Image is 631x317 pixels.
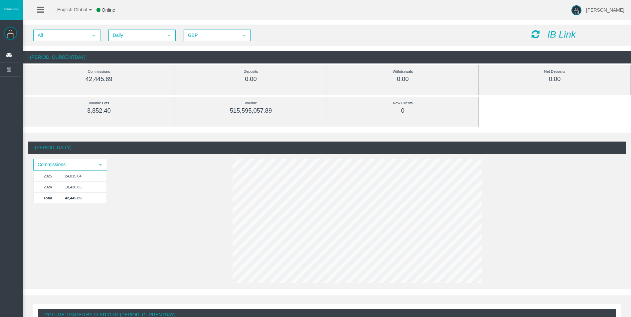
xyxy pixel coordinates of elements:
[62,170,106,181] td: 24,015.04
[571,5,581,15] img: user-image
[190,68,312,75] div: Deposits
[34,181,62,192] td: 2024
[34,159,94,170] span: Commissions
[342,75,464,83] div: 0.00
[342,68,464,75] div: Withdrawals
[102,7,115,13] span: Online
[49,7,87,12] span: English Global
[34,192,62,203] td: Total
[184,30,238,41] span: GBP
[547,29,576,40] i: IB Link
[109,30,163,41] span: Daily
[62,192,106,203] td: 42,445.89
[532,30,540,39] i: Reload Dashboard
[190,107,312,115] div: 515,595,057.89
[38,75,160,83] div: 42,445.89
[494,68,615,75] div: Net Deposits
[91,33,96,38] span: select
[34,30,88,41] span: All
[241,33,247,38] span: select
[38,68,160,75] div: Commissions
[28,142,626,154] div: (Period: Daily)
[34,170,62,181] td: 2025
[190,75,312,83] div: 0.00
[342,99,464,107] div: New Clients
[62,181,106,192] td: 18,430.85
[38,107,160,115] div: 3,852.40
[38,99,160,107] div: Volume Lots
[166,33,172,38] span: select
[586,7,624,13] span: [PERSON_NAME]
[342,107,464,115] div: 0
[23,51,631,63] div: (Period: CurrentDay)
[3,8,20,10] img: logo.svg
[494,75,615,83] div: 0.00
[98,162,103,167] span: select
[190,99,312,107] div: Volume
